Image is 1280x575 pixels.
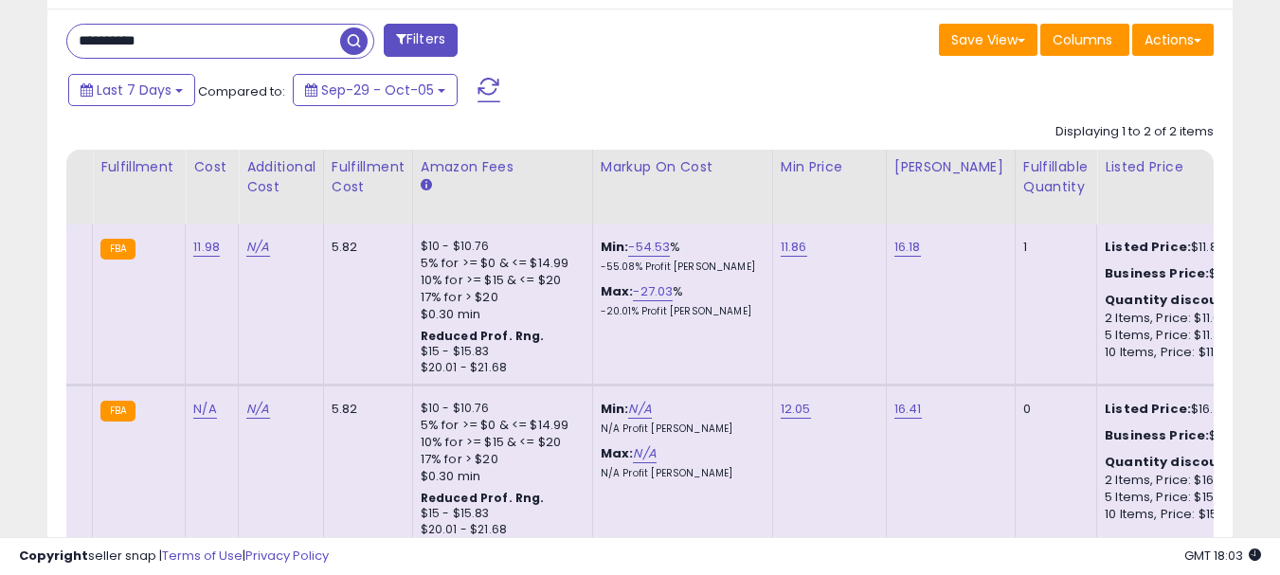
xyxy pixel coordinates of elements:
[246,238,269,257] a: N/A
[1105,292,1262,309] div: :
[1105,291,1241,309] b: Quantity discounts
[421,328,545,344] b: Reduced Prof. Rng.
[1105,310,1262,327] div: 2 Items, Price: $11.63
[421,417,578,434] div: 5% for >= $0 & <= $14.99
[421,289,578,306] div: 17% for > $20
[421,239,578,255] div: $10 - $10.76
[1105,506,1262,523] div: 10 Items, Price: $15.59
[1105,239,1262,256] div: $11.86
[30,49,45,64] img: website_grey.svg
[246,157,315,197] div: Additional Cost
[245,547,329,565] a: Privacy Policy
[384,24,458,57] button: Filters
[601,467,758,480] p: N/A Profit [PERSON_NAME]
[601,282,634,300] b: Max:
[97,81,171,99] span: Last 7 Days
[421,490,545,506] b: Reduced Prof. Rng.
[1023,239,1082,256] div: 1
[628,238,670,257] a: -54.53
[72,112,170,124] div: Domain Overview
[53,30,93,45] div: v 4.0.25
[421,506,578,522] div: $15 - $15.83
[1105,426,1209,444] b: Business Price:
[894,400,922,419] a: 16.41
[30,30,45,45] img: logo_orange.svg
[421,451,578,468] div: 17% for > $20
[781,400,811,419] a: 12.05
[1023,157,1089,197] div: Fulfillable Quantity
[1105,454,1262,471] div: :
[293,74,458,106] button: Sep-29 - Oct-05
[1184,547,1261,565] span: 2025-10-13 18:03 GMT
[601,400,629,418] b: Min:
[189,110,204,125] img: tab_keywords_by_traffic_grey.svg
[193,238,220,257] a: 11.98
[1040,24,1129,56] button: Columns
[1105,453,1241,471] b: Quantity discounts
[49,49,208,64] div: Domain: [DOMAIN_NAME]
[601,238,629,256] b: Min:
[894,157,1007,177] div: [PERSON_NAME]
[781,157,878,177] div: Min Price
[894,238,921,257] a: 16.18
[421,255,578,272] div: 5% for >= $0 & <= $14.99
[601,422,758,436] p: N/A Profit [PERSON_NAME]
[1132,24,1214,56] button: Actions
[332,239,398,256] div: 5.82
[19,547,88,565] strong: Copyright
[939,24,1037,56] button: Save View
[246,400,269,419] a: N/A
[1105,327,1262,344] div: 5 Items, Price: $11.39
[209,112,319,124] div: Keywords by Traffic
[19,548,329,566] div: seller snap | |
[1023,401,1082,418] div: 0
[633,282,673,301] a: -27.03
[601,305,758,318] p: -20.01% Profit [PERSON_NAME]
[421,468,578,485] div: $0.30 min
[321,81,434,99] span: Sep-29 - Oct-05
[198,82,285,100] span: Compared to:
[1053,30,1112,49] span: Columns
[601,157,765,177] div: Markup on Cost
[601,283,758,318] div: %
[100,157,177,177] div: Fulfillment
[421,157,585,177] div: Amazon Fees
[592,150,772,225] th: The percentage added to the cost of goods (COGS) that forms the calculator for Min & Max prices.
[1105,238,1191,256] b: Listed Price:
[1055,123,1214,141] div: Displaying 1 to 2 of 2 items
[1105,401,1262,418] div: $16.41
[421,177,432,194] small: Amazon Fees.
[1105,427,1262,444] div: $16.39
[1105,472,1262,489] div: 2 Items, Price: $16.09
[51,110,66,125] img: tab_domain_overview_orange.svg
[421,401,578,417] div: $10 - $10.76
[601,444,634,462] b: Max:
[100,239,135,260] small: FBA
[421,306,578,323] div: $0.30 min
[68,74,195,106] button: Last 7 Days
[633,444,656,463] a: N/A
[1105,344,1262,361] div: 10 Items, Price: $11.27
[332,157,405,197] div: Fulfillment Cost
[193,400,216,419] a: N/A
[100,401,135,422] small: FBA
[601,239,758,274] div: %
[193,157,230,177] div: Cost
[1105,489,1262,506] div: 5 Items, Price: $15.76
[421,434,578,451] div: 10% for >= $15 & <= $20
[781,238,807,257] a: 11.86
[1105,265,1262,282] div: $11.85
[628,400,651,419] a: N/A
[1105,264,1209,282] b: Business Price:
[421,272,578,289] div: 10% for >= $15 & <= $20
[421,360,578,376] div: $20.01 - $21.68
[421,344,578,360] div: $15 - $15.83
[1105,400,1191,418] b: Listed Price:
[2,157,84,197] div: Date Created
[601,261,758,274] p: -55.08% Profit [PERSON_NAME]
[162,547,243,565] a: Terms of Use
[1105,157,1269,177] div: Listed Price
[332,401,398,418] div: 5.82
